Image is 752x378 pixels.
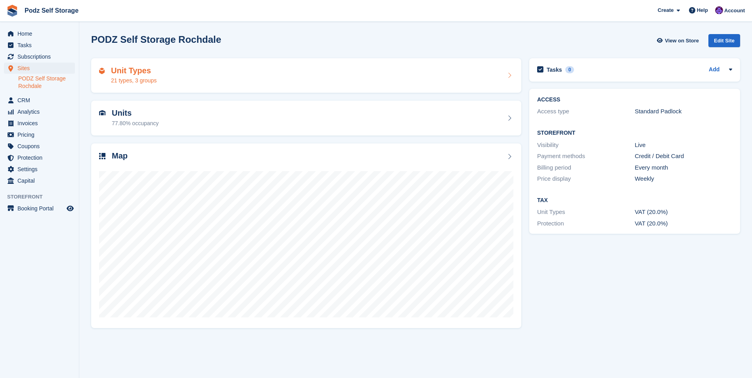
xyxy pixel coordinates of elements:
div: 77.80% occupancy [112,119,159,128]
span: Protection [17,152,65,163]
h2: Map [112,151,128,160]
div: Every month [635,163,732,172]
span: Capital [17,175,65,186]
span: Coupons [17,141,65,152]
h2: Tasks [547,66,562,73]
h2: Units [112,109,159,118]
span: Storefront [7,193,79,201]
a: menu [4,152,75,163]
span: Account [724,7,745,15]
img: map-icn-33ee37083ee616e46c38cad1a60f524a97daa1e2b2c8c0bc3eb3415660979fc1.svg [99,153,105,159]
a: menu [4,51,75,62]
a: menu [4,106,75,117]
a: Preview store [65,204,75,213]
span: Analytics [17,106,65,117]
div: Weekly [635,174,732,183]
span: Help [697,6,708,14]
a: menu [4,164,75,175]
span: Home [17,28,65,39]
div: Unit Types [537,208,635,217]
h2: ACCESS [537,97,732,103]
a: Add [709,65,719,74]
div: 21 types, 3 groups [111,76,157,85]
a: menu [4,141,75,152]
a: Units 77.80% occupancy [91,101,521,136]
span: Sites [17,63,65,74]
h2: Storefront [537,130,732,136]
img: Jawed Chowdhary [715,6,723,14]
a: PODZ Self Storage Rochdale [18,75,75,90]
a: Podz Self Storage [21,4,82,17]
div: Access type [537,107,635,116]
a: menu [4,118,75,129]
div: Protection [537,219,635,228]
span: Tasks [17,40,65,51]
a: menu [4,63,75,74]
span: Invoices [17,118,65,129]
span: Create [658,6,674,14]
img: unit-type-icn-2b2737a686de81e16bb02015468b77c625bbabd49415b5ef34ead5e3b44a266d.svg [99,68,105,74]
span: Subscriptions [17,51,65,62]
a: Edit Site [708,34,740,50]
div: Visibility [537,141,635,150]
div: Price display [537,174,635,183]
img: stora-icon-8386f47178a22dfd0bd8f6a31ec36ba5ce8667c1dd55bd0f319d3a0aa187defe.svg [6,5,18,17]
div: 0 [565,66,574,73]
a: menu [4,175,75,186]
a: menu [4,28,75,39]
h2: Tax [537,197,732,204]
span: Booking Portal [17,203,65,214]
div: Live [635,141,732,150]
span: Pricing [17,129,65,140]
img: unit-icn-7be61d7bf1b0ce9d3e12c5938cc71ed9869f7b940bace4675aadf7bd6d80202e.svg [99,110,105,116]
a: Map [91,143,521,328]
a: menu [4,95,75,106]
a: menu [4,40,75,51]
div: Standard Padlock [635,107,732,116]
a: View on Store [656,34,702,47]
div: Billing period [537,163,635,172]
div: Payment methods [537,152,635,161]
div: Edit Site [708,34,740,47]
span: Settings [17,164,65,175]
h2: Unit Types [111,66,157,75]
h2: PODZ Self Storage Rochdale [91,34,221,45]
a: menu [4,129,75,140]
a: menu [4,203,75,214]
span: CRM [17,95,65,106]
a: Unit Types 21 types, 3 groups [91,58,521,93]
div: Credit / Debit Card [635,152,732,161]
div: VAT (20.0%) [635,208,732,217]
div: VAT (20.0%) [635,219,732,228]
span: View on Store [665,37,699,45]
